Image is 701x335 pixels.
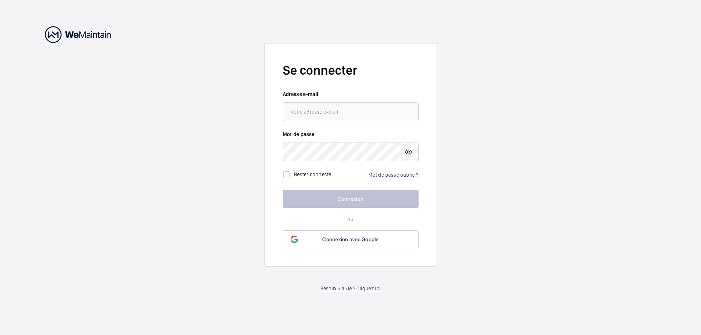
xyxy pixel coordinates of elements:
[294,171,332,177] label: Rester connecté
[322,236,378,242] span: Connexion avec Google
[283,131,419,138] label: Mot de passe
[320,285,381,292] a: Besoin d'aide ? Cliquez ici
[283,90,419,98] label: Adresse e-mail
[283,215,419,223] p: ou
[283,102,419,121] input: Votre adresse e-mail
[283,62,419,79] h2: Se connecter
[368,172,419,178] a: Mot de passe oublié ?
[283,190,419,208] button: Connexion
